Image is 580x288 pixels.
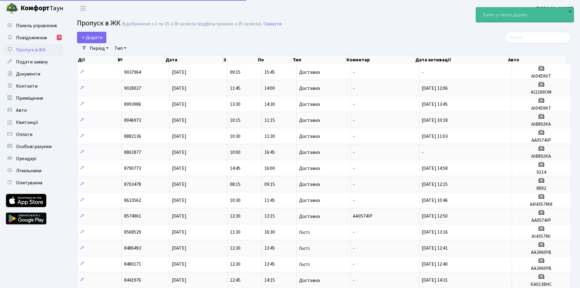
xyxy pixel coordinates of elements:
span: 16:30 [264,229,275,236]
span: Доставка [299,214,320,219]
span: [DATE] 10:18 [422,117,448,124]
span: 8574961 [124,213,141,220]
th: Тип [292,56,346,64]
a: Приміщення [3,92,63,104]
button: Переключити навігацію [76,3,91,13]
span: [DATE] 12:50 [422,213,448,220]
span: - [353,149,355,156]
span: [DATE] 13:45 [422,101,448,108]
span: 9028027 [124,85,141,92]
span: [DATE] [172,245,186,252]
span: 8441976 [124,277,141,284]
span: Приміщення [16,95,43,102]
span: 8480171 [124,261,141,268]
h5: 8892 [514,186,568,191]
span: 12:45 [230,277,240,284]
span: 8623562 [124,197,141,204]
span: - [353,101,355,108]
span: 8703478 [124,181,141,188]
span: 8946973 [124,117,141,124]
a: Тип [112,43,129,53]
span: [DATE] 14:58 [422,165,448,172]
span: АА0574ІР [353,213,372,220]
h5: АІ8892КА [514,154,568,159]
span: 13:30 [230,101,240,108]
span: Доставка [299,166,320,171]
a: Подати заявку [3,56,63,68]
div: 3 [57,35,62,40]
th: Дата [165,56,223,64]
h5: AI8892KA [514,121,568,127]
span: Пропуск в ЖК [77,18,121,28]
span: 11:45 [264,197,275,204]
span: Контакти [16,83,37,89]
span: 11:30 [230,229,240,236]
span: 14:15 [264,277,275,284]
span: 09:15 [230,69,240,76]
span: Подати заявку [16,59,48,65]
span: - [422,149,424,156]
span: Доставка [299,102,320,107]
span: [DATE] 10:46 [422,197,448,204]
span: [DATE] [172,101,186,108]
span: Особові рахунки [16,143,52,150]
span: 12:30 [230,213,240,220]
span: - [353,245,355,252]
span: [DATE] 13:16 [422,229,448,236]
h5: АИ4357МИ [514,202,568,207]
span: [DATE] [172,149,186,156]
span: 8882136 [124,133,141,140]
a: [PERSON_NAME] [536,5,573,12]
span: [DATE] [172,117,186,124]
a: Особові рахунки [3,141,63,153]
span: [DATE] [172,85,186,92]
input: Пошук... [505,32,571,43]
a: Документи [3,68,63,80]
span: Лічильники [16,167,41,174]
span: [DATE] 11:03 [422,133,448,140]
div: Запис успішно додано. [476,8,574,22]
a: Квитанції [3,116,63,128]
span: - [353,229,355,236]
span: - [353,165,355,172]
span: 11:15 [264,117,275,124]
b: Комфорт [21,3,50,13]
span: Додати [81,34,102,41]
span: - [422,69,424,76]
span: Гості [299,262,310,267]
span: Таун [21,3,63,14]
span: [DATE] [172,277,186,284]
h5: АІ4357MІ [514,234,568,239]
a: Орендарі [3,153,63,165]
span: 8861877 [124,149,141,156]
span: Документи [16,71,40,77]
th: Дії [77,56,117,64]
a: Опитування [3,177,63,189]
span: 14:45 [230,165,240,172]
span: 12:30 [230,245,240,252]
span: [DATE] [172,213,186,220]
span: 14:30 [264,101,275,108]
span: Гості [299,230,310,235]
span: Оплати [16,131,32,138]
span: 09:15 [264,181,275,188]
span: 8790773 [124,165,141,172]
span: 16:00 [264,165,275,172]
h5: АІ0459КТ [514,73,568,79]
span: 8568529 [124,229,141,236]
th: № [117,56,165,64]
span: Доставка [299,198,320,203]
span: 10:00 [230,149,240,156]
span: Орендарі [16,155,36,162]
img: logo.png [6,2,18,15]
a: Скинути [263,21,282,27]
h5: AI0459KT [514,105,568,111]
a: Контакти [3,80,63,92]
span: - [353,85,355,92]
a: Панель управління [3,20,63,32]
span: [DATE] 12:06 [422,85,448,92]
h5: АА3960YB [514,250,568,255]
th: Дата активації [415,56,507,64]
span: Доставка [299,182,320,187]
